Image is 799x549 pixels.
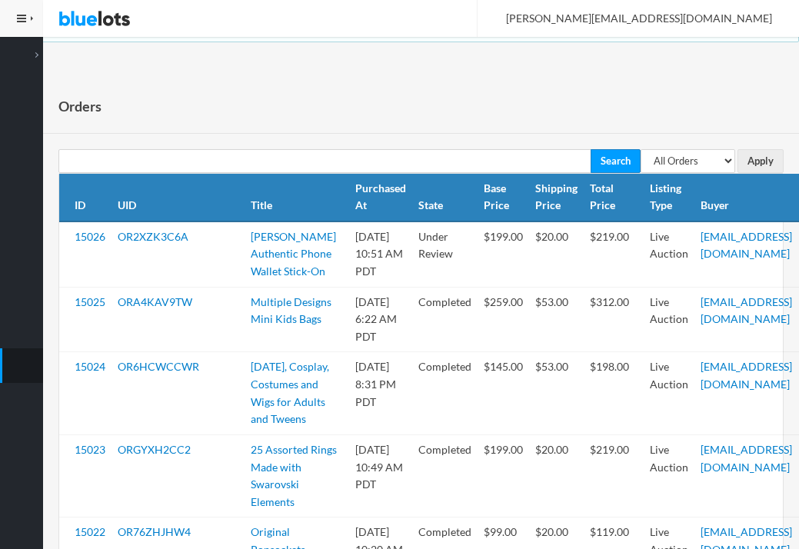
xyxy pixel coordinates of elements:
a: OR76ZHJHW4 [118,525,191,538]
td: Live Auction [644,352,694,434]
th: Shipping Price [529,174,584,221]
a: 15025 [75,295,105,308]
span: [PERSON_NAME][EMAIL_ADDRESS][DOMAIN_NAME] [489,12,772,25]
th: Listing Type [644,174,694,221]
a: 15026 [75,230,105,243]
td: $199.00 [478,221,529,287]
a: ORA4KAV9TW [118,295,192,308]
a: [EMAIL_ADDRESS][DOMAIN_NAME] [701,443,792,474]
a: OR2XZK3C6A [118,230,188,243]
td: $199.00 [478,434,529,517]
td: Completed [412,352,478,434]
td: [DATE] 10:49 AM PDT [349,434,412,517]
td: $198.00 [584,352,644,434]
a: ORGYXH2CC2 [118,443,191,456]
a: Multiple Designs Mini Kids Bags [251,295,331,326]
th: Total Price [584,174,644,221]
a: 15023 [75,443,105,456]
h1: Orders [58,95,102,118]
a: 25 Assorted Rings Made with Swarovski Elements [251,443,337,508]
th: State [412,174,478,221]
td: Live Auction [644,434,694,517]
td: $219.00 [584,434,644,517]
a: 15024 [75,360,105,373]
td: [DATE] 10:51 AM PDT [349,221,412,287]
td: Live Auction [644,221,694,287]
td: $219.00 [584,221,644,287]
td: $53.00 [529,287,584,352]
td: $259.00 [478,287,529,352]
th: Purchased At [349,174,412,221]
td: $53.00 [529,352,584,434]
a: 15022 [75,525,105,538]
td: Under Review [412,221,478,287]
a: [EMAIL_ADDRESS][DOMAIN_NAME] [701,295,792,326]
th: Base Price [478,174,529,221]
a: [DATE], Cosplay, Costumes and Wigs for Adults and Tweens [251,360,329,425]
input: Search [591,149,641,173]
td: $20.00 [529,434,584,517]
th: ID [59,174,112,221]
th: Title [245,174,349,221]
a: [PERSON_NAME] Authentic Phone Wallet Stick-On [251,230,336,278]
td: [DATE] 6:22 AM PDT [349,287,412,352]
th: Buyer [694,174,798,221]
td: Live Auction [644,287,694,352]
a: OR6HCWCCWR [118,360,199,373]
td: $20.00 [529,221,584,287]
td: Completed [412,434,478,517]
a: [EMAIL_ADDRESS][DOMAIN_NAME] [701,230,792,261]
td: Completed [412,287,478,352]
td: $145.00 [478,352,529,434]
input: Apply [737,149,784,173]
td: [DATE] 8:31 PM PDT [349,352,412,434]
a: [EMAIL_ADDRESS][DOMAIN_NAME] [701,360,792,391]
th: UID [112,174,245,221]
td: $312.00 [584,287,644,352]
